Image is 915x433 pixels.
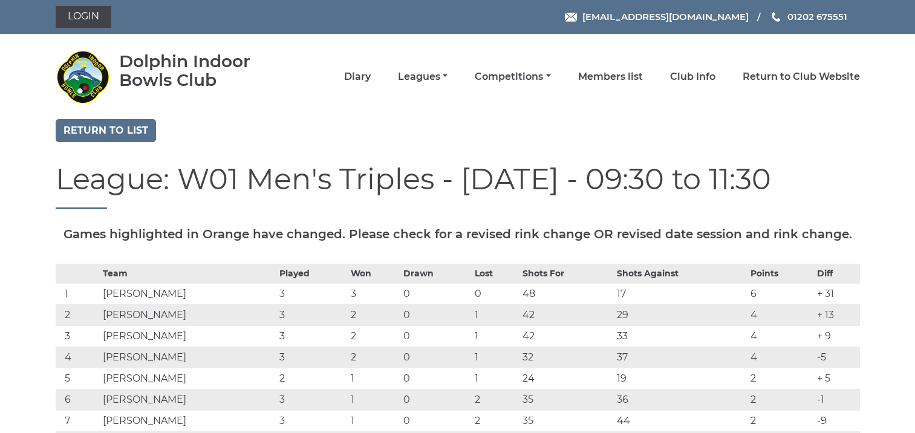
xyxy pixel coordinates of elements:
td: 5 [56,368,100,389]
td: 4 [747,304,815,325]
a: Leagues [398,70,448,83]
h5: Games highlighted in Orange have changed. Please check for a revised rink change OR revised date ... [56,227,860,241]
td: 19 [614,368,747,389]
td: 17 [614,283,747,304]
td: 42 [519,325,614,347]
td: 36 [614,389,747,410]
td: 2 [747,410,815,431]
td: 3 [276,304,348,325]
th: Won [348,264,400,283]
td: 4 [747,325,815,347]
td: 3 [348,283,400,304]
td: 2 [472,410,519,431]
td: 4 [747,347,815,368]
td: 2 [747,368,815,389]
th: Lost [472,264,519,283]
td: 0 [400,325,472,347]
th: Shots Against [614,264,747,283]
th: Points [747,264,815,283]
td: 35 [519,410,614,431]
img: Phone us [772,12,780,22]
a: Diary [344,70,371,83]
span: [EMAIL_ADDRESS][DOMAIN_NAME] [582,11,749,22]
td: 3 [276,325,348,347]
td: 0 [400,347,472,368]
td: 32 [519,347,614,368]
img: Dolphin Indoor Bowls Club [56,50,110,104]
td: 4 [56,347,100,368]
img: Email [565,13,577,22]
td: 0 [400,368,472,389]
td: 6 [56,389,100,410]
a: Return to list [56,119,156,142]
a: Return to Club Website [743,70,860,83]
td: [PERSON_NAME] [100,389,276,410]
span: 01202 675551 [787,11,847,22]
td: 48 [519,283,614,304]
td: 1 [348,389,400,410]
td: [PERSON_NAME] [100,410,276,431]
td: 37 [614,347,747,368]
td: 2 [348,347,400,368]
a: Members list [578,70,643,83]
td: 2 [747,389,815,410]
td: 6 [747,283,815,304]
td: 0 [400,389,472,410]
td: 0 [400,410,472,431]
th: Played [276,264,348,283]
td: 3 [276,389,348,410]
td: -1 [814,389,859,410]
a: Login [56,6,111,28]
td: 2 [276,368,348,389]
td: 29 [614,304,747,325]
th: Drawn [400,264,472,283]
td: 3 [276,347,348,368]
td: -5 [814,347,859,368]
td: 1 [348,368,400,389]
th: Shots For [519,264,614,283]
a: Phone us 01202 675551 [770,10,847,24]
td: + 13 [814,304,859,325]
td: 0 [400,283,472,304]
td: 44 [614,410,747,431]
td: 1 [472,304,519,325]
td: [PERSON_NAME] [100,283,276,304]
td: 0 [400,304,472,325]
div: Dolphin Indoor Bowls Club [119,52,285,90]
td: 3 [276,283,348,304]
td: [PERSON_NAME] [100,304,276,325]
td: 24 [519,368,614,389]
td: [PERSON_NAME] [100,368,276,389]
td: [PERSON_NAME] [100,347,276,368]
td: 0 [472,283,519,304]
td: + 9 [814,325,859,347]
td: 1 [472,368,519,389]
td: 1 [56,283,100,304]
td: 3 [276,410,348,431]
td: 33 [614,325,747,347]
td: 35 [519,389,614,410]
td: [PERSON_NAME] [100,325,276,347]
a: Competitions [475,70,550,83]
a: Email [EMAIL_ADDRESS][DOMAIN_NAME] [565,10,749,24]
td: 2 [348,325,400,347]
td: 1 [472,347,519,368]
td: + 5 [814,368,859,389]
th: Diff [814,264,859,283]
td: -9 [814,410,859,431]
td: 2 [472,389,519,410]
td: 7 [56,410,100,431]
th: Team [100,264,276,283]
td: 1 [472,325,519,347]
td: 1 [348,410,400,431]
td: 42 [519,304,614,325]
td: 2 [348,304,400,325]
a: Club Info [670,70,715,83]
h1: League: W01 Men's Triples - [DATE] - 09:30 to 11:30 [56,163,860,209]
td: 2 [56,304,100,325]
td: + 31 [814,283,859,304]
td: 3 [56,325,100,347]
